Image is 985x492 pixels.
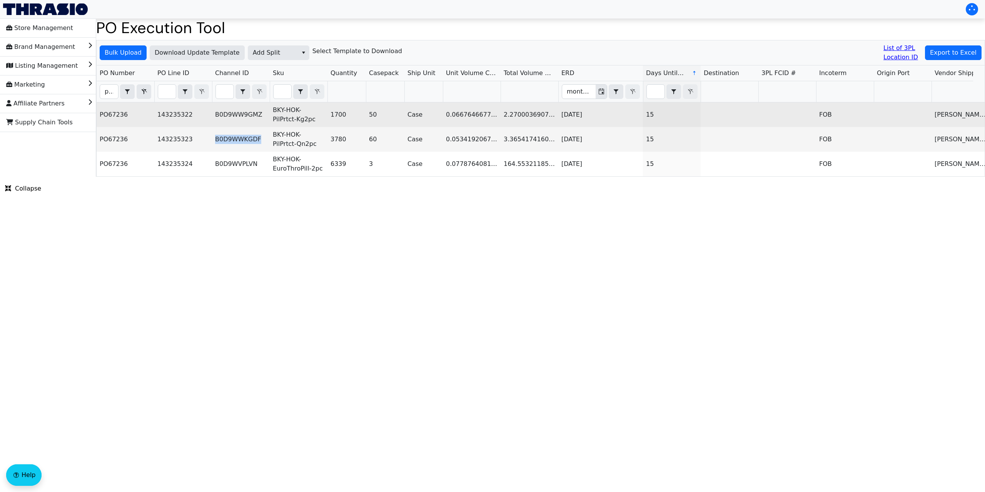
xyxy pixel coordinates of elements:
[816,127,874,152] td: FOB
[404,102,443,127] td: Case
[666,84,681,99] span: Choose Operator
[154,102,212,127] td: 143235322
[154,127,212,152] td: 143235323
[298,46,309,60] button: select
[501,102,558,127] td: 2.270003690722
[404,127,443,152] td: Case
[120,85,134,99] button: select
[646,69,686,78] span: Days Until ERD
[270,81,327,102] th: Filter
[212,152,270,176] td: B0D9WVPLVN
[930,48,977,57] span: Export to Excel
[270,152,327,176] td: BKY-HOK-EuroThroPill-2pc
[236,85,250,99] button: select
[253,48,293,57] span: Add Split
[6,41,75,53] span: Brand Management
[407,69,436,78] span: Ship Unit
[446,69,498,78] span: Unit Volume CBM
[178,85,192,99] button: select
[558,152,643,176] td: [DATE]
[150,45,245,60] button: Download Update Template
[643,152,701,176] td: 15
[3,3,88,15] img: Thrasio Logo
[369,69,399,78] span: Casepack
[294,85,307,99] button: select
[609,84,623,99] span: Choose Operator
[366,102,404,127] td: 50
[97,152,154,176] td: PO67236
[562,85,596,99] input: Filter
[558,102,643,127] td: [DATE]
[154,81,212,102] th: Filter
[6,464,42,486] button: Help floatingactionbutton
[596,85,607,99] button: Toggle calendar
[154,152,212,176] td: 143235324
[643,81,701,102] th: Filter
[443,127,501,152] td: 0.05341920670976
[97,102,154,127] td: PO67236
[883,44,922,62] a: List of 3PL Location ID
[647,85,664,99] input: Filter
[558,81,643,102] th: Filter
[212,102,270,127] td: B0D9WW9GMZ
[178,84,192,99] span: Choose Operator
[212,81,270,102] th: Filter
[6,79,45,91] span: Marketing
[609,85,623,99] button: select
[157,69,189,78] span: PO Line ID
[366,127,404,152] td: 60
[501,152,558,176] td: 164.553211851713
[5,184,41,193] span: Collapse
[816,152,874,176] td: FOB
[667,85,681,99] button: select
[235,84,250,99] span: Choose Operator
[6,97,65,110] span: Affiliate Partners
[327,127,366,152] td: 3780
[443,102,501,127] td: 0.06676466776072
[274,85,291,99] input: Filter
[443,152,501,176] td: 0.07787640811784
[504,69,555,78] span: Total Volume CBM
[216,85,234,99] input: Filter
[105,48,142,57] span: Bulk Upload
[327,102,366,127] td: 1700
[501,127,558,152] td: 3.365417416032
[558,127,643,152] td: [DATE]
[270,127,327,152] td: BKY-HOK-PilPrtct-Qn2pc
[404,152,443,176] td: Case
[270,102,327,127] td: BKY-HOK-PilPrtct-Kg2pc
[100,85,118,99] input: Filter
[22,470,35,480] span: Help
[6,116,73,129] span: Supply Chain Tools
[331,69,357,78] span: Quantity
[137,84,151,99] button: Clear
[100,45,147,60] button: Bulk Upload
[6,60,78,72] span: Listing Management
[366,152,404,176] td: 3
[158,85,176,99] input: Filter
[877,69,910,78] span: Origin Port
[312,47,402,55] h6: Select Template to Download
[6,22,73,34] span: Store Management
[100,69,135,78] span: PO Number
[816,102,874,127] td: FOB
[704,69,739,78] span: Destination
[293,84,308,99] span: Choose Operator
[643,102,701,127] td: 15
[96,18,985,37] h1: PO Execution Tool
[761,69,796,78] span: 3PL FCID #
[273,69,284,78] span: Sku
[212,127,270,152] td: B0D9WWKGDF
[155,48,240,57] span: Download Update Template
[819,69,846,78] span: Incoterm
[643,127,701,152] td: 15
[561,69,574,78] span: ERD
[327,152,366,176] td: 6339
[97,127,154,152] td: PO67236
[925,45,982,60] button: Export to Excel
[120,84,135,99] span: Choose Operator
[215,69,249,78] span: Channel ID
[97,81,154,102] th: Filter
